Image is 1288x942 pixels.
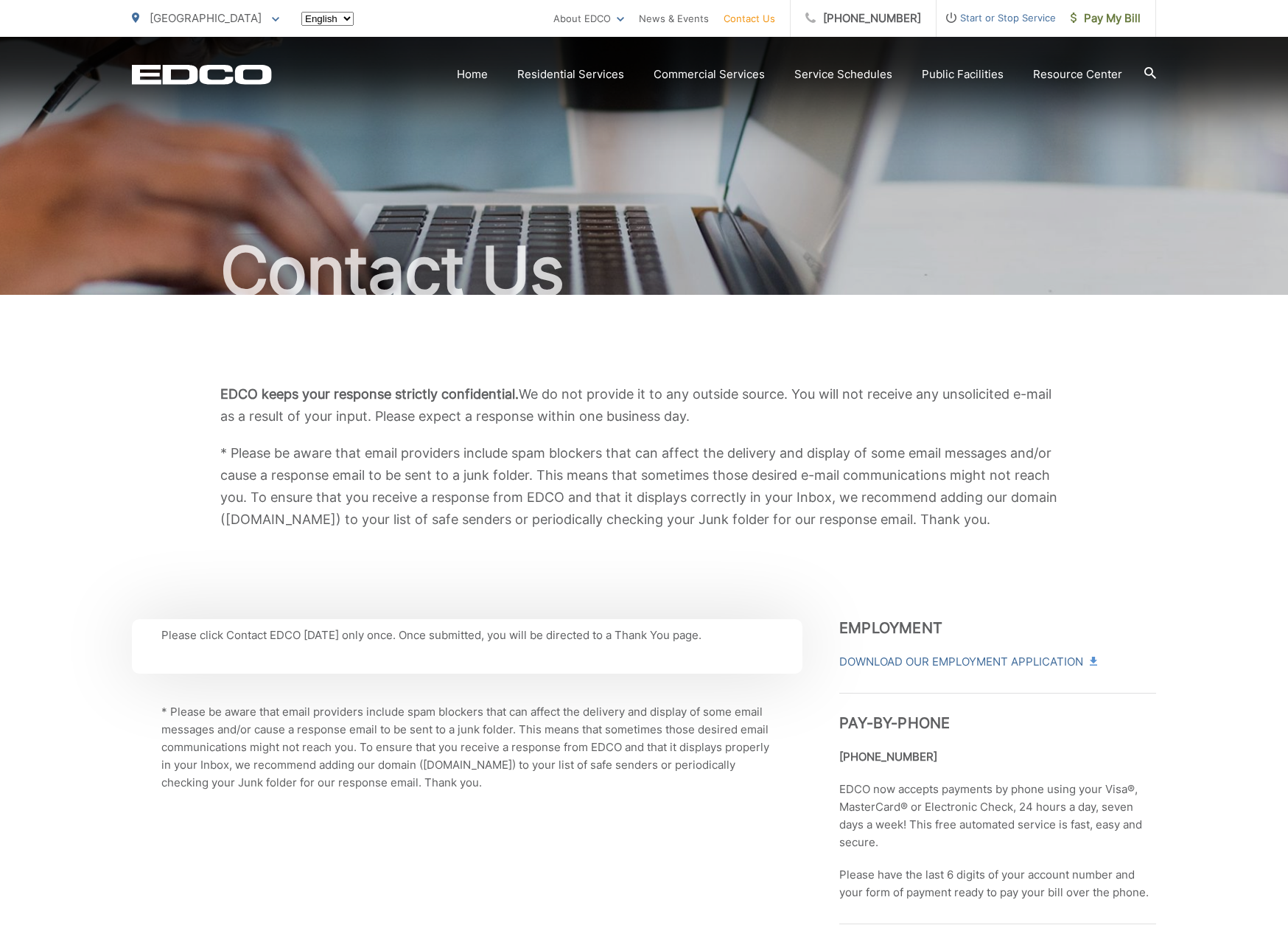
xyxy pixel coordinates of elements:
[457,66,488,83] a: Home
[654,66,765,83] a: Commercial Services
[220,383,1068,428] p: We do not provide it to any outside source. You will not receive any unsolicited e-mail as a resu...
[220,386,519,402] b: EDCO keeps your response strictly confidential.
[553,10,624,27] a: About EDCO
[132,234,1156,308] h1: Contact Us
[922,66,1004,83] a: Public Facilities
[839,781,1156,851] p: EDCO now accepts payments by phone using your Visa®, MasterCard® or Electronic Check, 24 hours a ...
[839,619,1156,637] h3: Employment
[839,653,1096,671] a: Download Our Employment Application
[839,866,1156,901] p: Please have the last 6 digits of your account number and your form of payment ready to pay your b...
[839,750,937,764] strong: [PHONE_NUMBER]
[220,442,1068,531] p: * Please be aware that email providers include spam blockers that can affect the delivery and dis...
[1033,66,1122,83] a: Resource Center
[517,66,624,83] a: Residential Services
[1071,10,1141,27] span: Pay My Bill
[639,10,709,27] a: News & Events
[794,66,892,83] a: Service Schedules
[132,64,272,85] a: EDCD logo. Return to the homepage.
[161,627,773,644] p: Please click Contact EDCO [DATE] only once. Once submitted, you will be directed to a Thank You p...
[161,703,773,792] p: * Please be aware that email providers include spam blockers that can affect the delivery and dis...
[724,10,775,27] a: Contact Us
[150,11,262,25] span: [GEOGRAPHIC_DATA]
[839,693,1156,732] h3: Pay-by-Phone
[301,12,354,26] select: Select a language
